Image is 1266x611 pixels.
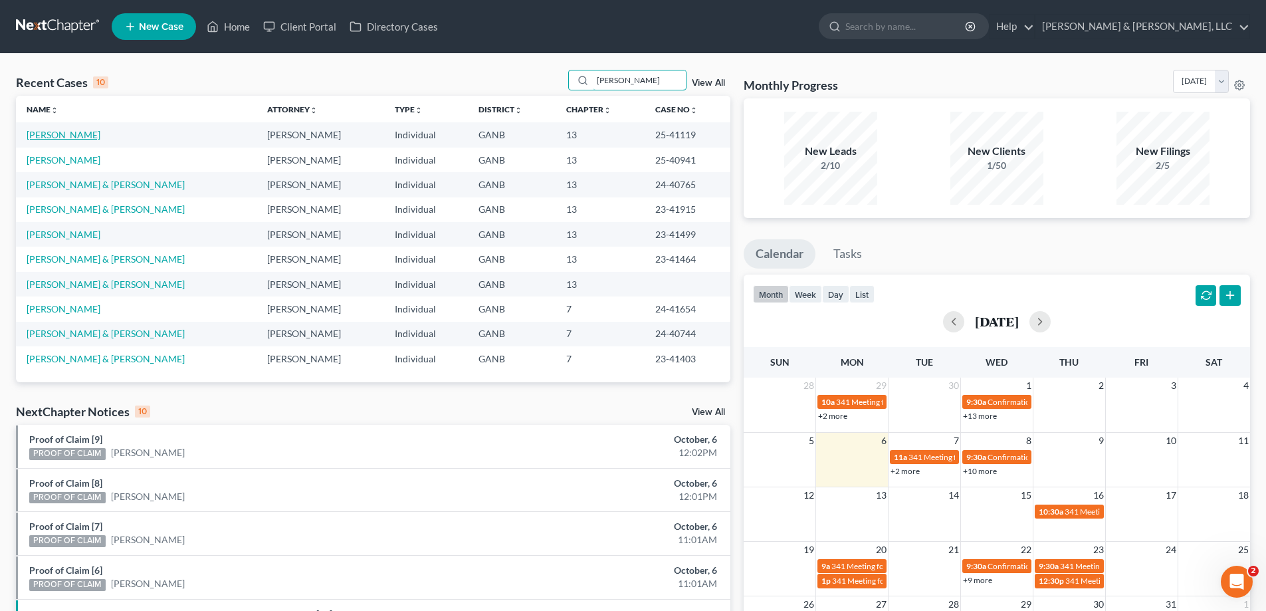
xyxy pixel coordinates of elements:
[891,466,920,476] a: +2 more
[514,106,522,114] i: unfold_more
[1248,566,1259,576] span: 2
[556,148,645,172] td: 13
[1025,378,1033,394] span: 1
[496,433,717,446] div: October, 6
[16,74,108,90] div: Recent Cases
[27,203,185,215] a: [PERSON_NAME] & [PERSON_NAME]
[963,466,997,476] a: +10 more
[29,579,106,591] div: PROOF OF CLAIM
[556,322,645,346] td: 7
[496,520,717,533] div: October, 6
[988,452,1140,462] span: Confirmation Hearing for [PERSON_NAME]
[384,247,468,271] td: Individual
[384,346,468,371] td: Individual
[966,452,986,462] span: 9:30a
[496,477,717,490] div: October, 6
[200,15,257,39] a: Home
[468,297,556,321] td: GANB
[257,222,384,247] td: [PERSON_NAME]
[1237,542,1250,558] span: 25
[267,104,318,114] a: Attorneyunfold_more
[802,542,815,558] span: 19
[556,272,645,297] td: 13
[556,247,645,271] td: 13
[1092,542,1105,558] span: 23
[468,222,556,247] td: GANB
[947,542,960,558] span: 21
[27,179,185,190] a: [PERSON_NAME] & [PERSON_NAME]
[27,253,185,265] a: [PERSON_NAME] & [PERSON_NAME]
[744,239,815,269] a: Calendar
[1035,15,1249,39] a: [PERSON_NAME] & [PERSON_NAME], LLC
[950,144,1043,159] div: New Clients
[908,452,1028,462] span: 341 Meeting for [PERSON_NAME]
[1116,159,1210,172] div: 2/5
[384,322,468,346] td: Individual
[468,122,556,147] td: GANB
[1039,561,1059,571] span: 9:30a
[257,172,384,197] td: [PERSON_NAME]
[645,297,730,321] td: 24-41654
[1065,507,1184,517] span: 341 Meeting for [PERSON_NAME]
[478,104,522,114] a: Districtunfold_more
[1164,542,1178,558] span: 24
[257,247,384,271] td: [PERSON_NAME]
[384,172,468,197] td: Individual
[29,477,102,489] a: Proof of Claim [8]
[845,14,967,39] input: Search by name...
[690,106,698,114] i: unfold_more
[821,397,835,407] span: 10a
[645,122,730,147] td: 25-41119
[821,239,874,269] a: Tasks
[29,521,102,532] a: Proof of Claim [7]
[496,577,717,590] div: 11:01AM
[556,172,645,197] td: 13
[1097,378,1105,394] span: 2
[111,490,185,503] a: [PERSON_NAME]
[496,564,717,577] div: October, 6
[27,279,185,290] a: [PERSON_NAME] & [PERSON_NAME]
[645,172,730,197] td: 24-40765
[384,122,468,147] td: Individual
[257,346,384,371] td: [PERSON_NAME]
[875,542,888,558] span: 20
[645,148,730,172] td: 25-40941
[556,197,645,222] td: 13
[988,397,1140,407] span: Confirmation Hearing for [PERSON_NAME]
[496,533,717,547] div: 11:01AM
[1116,144,1210,159] div: New Filings
[29,433,102,445] a: Proof of Claim [9]
[468,346,556,371] td: GANB
[744,77,838,93] h3: Monthly Progress
[645,222,730,247] td: 23-41499
[29,535,106,547] div: PROOF OF CLAIM
[29,492,106,504] div: PROOF OF CLAIM
[556,122,645,147] td: 13
[566,104,611,114] a: Chapterunfold_more
[753,285,789,303] button: month
[111,446,185,459] a: [PERSON_NAME]
[27,129,100,140] a: [PERSON_NAME]
[832,576,1022,586] span: 341 Meeting for [PERSON_NAME] & [PERSON_NAME]
[916,356,933,368] span: Tue
[821,576,831,586] span: 1p
[645,322,730,346] td: 24-40744
[802,487,815,503] span: 12
[849,285,875,303] button: list
[257,322,384,346] td: [PERSON_NAME]
[818,411,847,421] a: +2 more
[593,70,686,90] input: Search by name...
[655,104,698,114] a: Case Nounfold_more
[556,297,645,321] td: 7
[1019,487,1033,503] span: 15
[990,15,1034,39] a: Help
[1164,433,1178,449] span: 10
[1237,433,1250,449] span: 11
[1060,561,1180,571] span: 341 Meeting for [PERSON_NAME]
[496,490,717,503] div: 12:01PM
[963,575,992,585] a: +9 more
[1164,487,1178,503] span: 17
[384,197,468,222] td: Individual
[645,197,730,222] td: 23-41915
[135,406,150,418] div: 10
